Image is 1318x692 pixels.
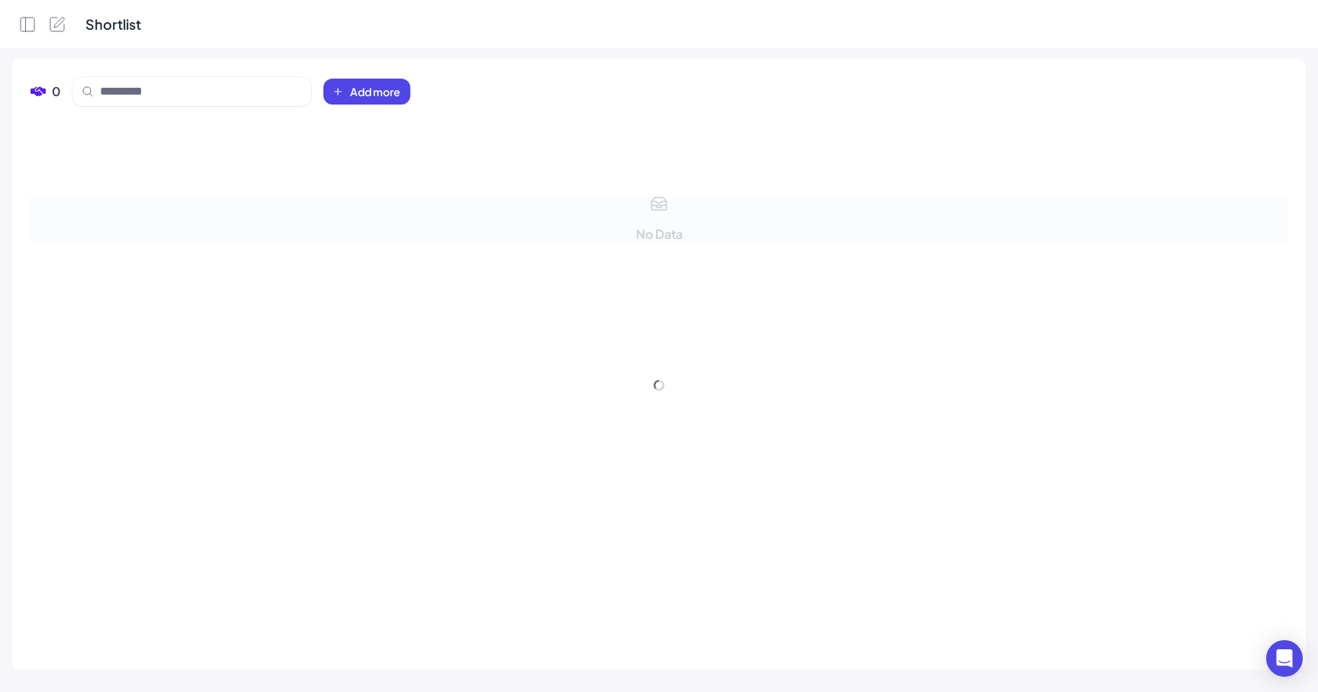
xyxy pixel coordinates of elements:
[323,79,410,105] button: Add more
[85,14,141,34] div: Shortlist
[350,84,400,99] span: Add more
[52,82,60,101] span: 0
[18,15,37,34] button: Open Side Panel
[1266,640,1303,677] div: Open Intercom Messenger
[49,15,67,34] button: New Search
